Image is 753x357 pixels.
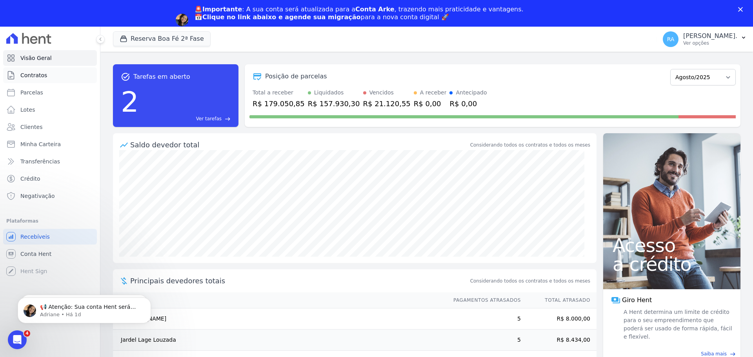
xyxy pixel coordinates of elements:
[20,71,47,79] span: Contratos
[113,31,211,46] button: Reserva Boa Fé 2ª Fase
[20,175,40,183] span: Crédito
[20,233,50,241] span: Recebíveis
[470,277,590,285] span: Considerando todos os contratos e todos os meses
[738,7,746,12] div: Fechar
[3,119,97,135] a: Clientes
[470,141,590,149] div: Considerando todos os contratos e todos os meses
[20,192,55,200] span: Negativação
[521,292,597,308] th: Total Atrasado
[195,26,259,34] a: Agendar migração
[8,330,27,349] iframe: Intercom live chat
[414,98,447,109] div: R$ 0,00
[657,28,753,50] button: RA [PERSON_NAME]. Ver opções
[113,292,446,308] th: Nome
[3,50,97,66] a: Visão Geral
[121,72,130,82] span: task_alt
[622,308,733,341] span: A Hent determina um limite de crédito para o seu empreendimento que poderá ser usado de forma ráp...
[308,98,360,109] div: R$ 157.930,30
[363,98,411,109] div: R$ 21.120,55
[20,54,52,62] span: Visão Geral
[3,102,97,118] a: Lotes
[446,292,521,308] th: Pagamentos Atrasados
[3,246,97,262] a: Conta Hent
[3,188,97,204] a: Negativação
[622,295,652,305] span: Giro Hent
[3,136,97,152] a: Minha Carteira
[667,36,675,42] span: RA
[521,330,597,351] td: R$ 8.434,00
[225,116,231,122] span: east
[3,154,97,169] a: Transferências
[3,171,97,187] a: Crédito
[449,98,487,109] div: R$ 0,00
[3,67,97,83] a: Contratos
[176,14,188,26] img: Profile image for Adriane
[202,13,361,21] b: Clique no link abaixo e agende sua migração
[3,85,97,100] a: Parcelas
[613,255,731,274] span: a crédito
[20,89,43,96] span: Parcelas
[683,32,737,40] p: [PERSON_NAME].
[24,330,30,337] span: 4
[3,229,97,245] a: Recebíveis
[20,106,35,114] span: Lotes
[195,5,524,21] div: : A sua conta será atualizada para a , trazendo mais praticidade e vantagens. 📅 para a nova conta...
[20,123,42,131] span: Clientes
[446,330,521,351] td: 5
[253,98,305,109] div: R$ 179.050,85
[142,115,231,122] a: Ver tarefas east
[314,89,344,97] div: Liquidados
[613,236,731,255] span: Acesso
[196,115,222,122] span: Ver tarefas
[195,5,242,13] b: 🚨Importante
[130,140,469,150] div: Saldo devedor total
[730,351,736,357] span: east
[121,82,139,122] div: 2
[6,281,163,336] iframe: Intercom notifications mensagem
[355,5,394,13] b: Conta Arke
[20,158,60,165] span: Transferências
[113,308,446,330] td: [PERSON_NAME]
[130,275,469,286] span: Principais devedores totais
[456,89,487,97] div: Antecipado
[20,250,51,258] span: Conta Hent
[521,308,597,330] td: R$ 8.000,00
[6,216,94,226] div: Plataformas
[265,72,327,81] div: Posição de parcelas
[253,89,305,97] div: Total a receber
[420,89,447,97] div: A receber
[20,140,61,148] span: Minha Carteira
[446,308,521,330] td: 5
[683,40,737,46] p: Ver opções
[113,330,446,351] td: Jardel Lage Louzada
[133,72,190,82] span: Tarefas em aberto
[369,89,394,97] div: Vencidos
